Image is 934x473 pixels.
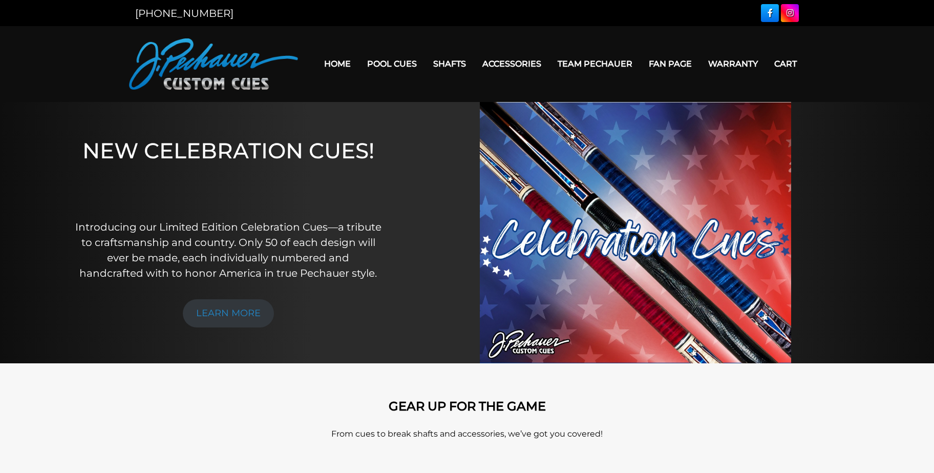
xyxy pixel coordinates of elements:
[75,138,381,205] h1: NEW CELEBRATION CUES!
[175,428,759,440] p: From cues to break shafts and accessories, we’ve got you covered!
[549,51,641,77] a: Team Pechauer
[389,399,546,414] strong: GEAR UP FOR THE GAME
[641,51,700,77] a: Fan Page
[183,299,274,327] a: LEARN MORE
[75,219,381,281] p: Introducing our Limited Edition Celebration Cues—a tribute to craftsmanship and country. Only 50 ...
[129,38,298,90] img: Pechauer Custom Cues
[359,51,425,77] a: Pool Cues
[135,7,233,19] a: [PHONE_NUMBER]
[474,51,549,77] a: Accessories
[425,51,474,77] a: Shafts
[766,51,805,77] a: Cart
[700,51,766,77] a: Warranty
[316,51,359,77] a: Home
